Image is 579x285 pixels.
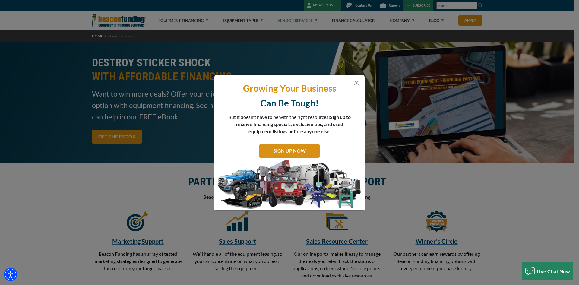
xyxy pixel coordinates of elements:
a: SIGN UP NOW [259,144,320,158]
p: Growing Your Business [219,82,360,94]
span: Sign up to receive financing specials, exclusive tips, and used equipment listings before anyone ... [236,114,351,134]
button: Close [353,79,360,87]
div: Accessibility Menu [4,268,17,281]
span: Live Chat Now [537,268,570,274]
button: Live Chat Now [522,262,573,280]
p: Can Be Tough! [219,97,360,109]
p: But it doesn't have to be with the right resources! [228,113,351,135]
img: subscribe-modal.jpg [214,159,365,211]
